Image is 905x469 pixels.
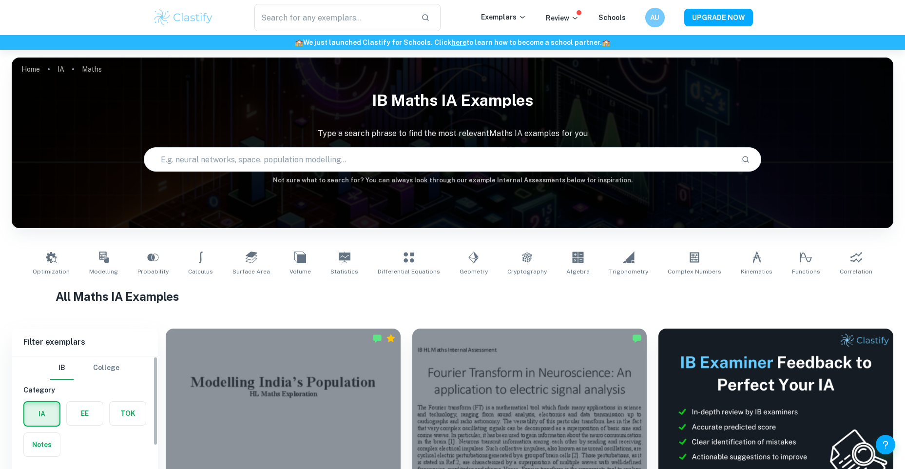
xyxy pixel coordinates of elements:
[144,146,733,173] input: E.g. neural networks, space, population modelling...
[12,176,893,185] h6: Not sure what to search for? You can always look through our example Internal Assessments below f...
[89,267,118,276] span: Modelling
[2,37,903,48] h6: We just launched Clastify for Schools. Click to learn how to become a school partner.
[460,267,488,276] span: Geometry
[232,267,270,276] span: Surface Area
[632,333,642,343] img: Marked
[840,267,872,276] span: Correlation
[668,267,721,276] span: Complex Numbers
[741,267,772,276] span: Kinematics
[546,13,579,23] p: Review
[645,8,665,27] button: AU
[110,402,146,425] button: TOK
[137,267,169,276] span: Probability
[188,267,213,276] span: Calculus
[254,4,414,31] input: Search for any exemplars...
[82,64,102,75] p: Maths
[792,267,820,276] span: Functions
[24,402,59,426] button: IA
[58,62,64,76] a: IA
[23,385,146,395] h6: Category
[12,329,158,356] h6: Filter exemplars
[67,402,103,425] button: EE
[372,333,382,343] img: Marked
[598,14,626,21] a: Schools
[737,151,754,168] button: Search
[876,435,895,454] button: Help and Feedback
[386,333,396,343] div: Premium
[481,12,526,22] p: Exemplars
[93,356,119,380] button: College
[289,267,311,276] span: Volume
[295,39,303,46] span: 🏫
[330,267,358,276] span: Statistics
[602,39,610,46] span: 🏫
[24,433,60,456] button: Notes
[56,288,849,305] h1: All Maths IA Examples
[451,39,466,46] a: here
[378,267,440,276] span: Differential Equations
[609,267,648,276] span: Trigonometry
[649,12,660,23] h6: AU
[50,356,119,380] div: Filter type choice
[684,9,753,26] button: UPGRADE NOW
[12,128,893,139] p: Type a search phrase to find the most relevant Maths IA examples for you
[33,267,70,276] span: Optimization
[50,356,74,380] button: IB
[21,62,40,76] a: Home
[566,267,590,276] span: Algebra
[12,85,893,116] h1: IB Maths IA examples
[507,267,547,276] span: Cryptography
[153,8,214,27] img: Clastify logo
